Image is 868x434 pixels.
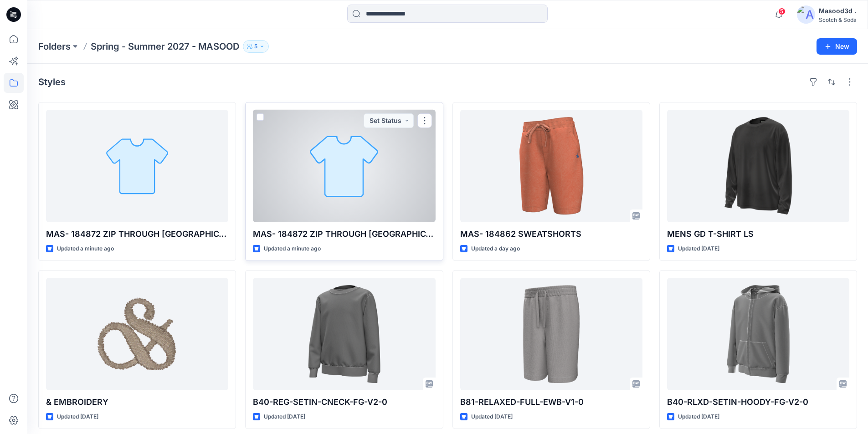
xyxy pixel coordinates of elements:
[57,244,114,254] p: Updated a minute ago
[254,41,257,51] p: 5
[678,244,719,254] p: Updated [DATE]
[57,412,98,422] p: Updated [DATE]
[678,412,719,422] p: Updated [DATE]
[264,244,321,254] p: Updated a minute ago
[460,110,642,222] a: MAS- 184862 SWEATSHORTS
[38,77,66,87] h4: Styles
[797,5,815,24] img: avatar
[253,228,435,240] p: MAS- 184872 ZIP THROUGH [GEOGRAPHIC_DATA]
[253,110,435,222] a: MAS- 184872 ZIP THROUGH HOODIE
[471,244,520,254] p: Updated a day ago
[817,38,857,55] button: New
[38,40,71,53] a: Folders
[46,396,228,408] p: & EMBROIDERY
[471,412,513,422] p: Updated [DATE]
[253,396,435,408] p: B40-REG-SETIN-CNECK-FG-V2-0
[667,110,849,222] a: MENS GD T-SHIRT LS
[46,228,228,240] p: MAS- 184872 ZIP THROUGH [GEOGRAPHIC_DATA]
[460,278,642,390] a: B81-RELAXED-FULL-EWB-V1-0
[46,278,228,390] a: & EMBROIDERY
[667,278,849,390] a: B40-RLXD-SETIN-HOODY-FG-V2-0
[460,396,642,408] p: B81-RELAXED-FULL-EWB-V1-0
[264,412,305,422] p: Updated [DATE]
[91,40,239,53] p: Spring - Summer 2027 - MASOOD
[460,228,642,240] p: MAS- 184862 SWEATSHORTS
[667,228,849,240] p: MENS GD T-SHIRT LS
[819,16,857,23] div: Scotch & Soda
[667,396,849,408] p: B40-RLXD-SETIN-HOODY-FG-V2-0
[253,278,435,390] a: B40-REG-SETIN-CNECK-FG-V2-0
[243,40,269,53] button: 5
[46,110,228,222] a: MAS- 184872 ZIP THROUGH HOODIE
[778,8,786,15] span: 5
[819,5,857,16] div: Masood3d .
